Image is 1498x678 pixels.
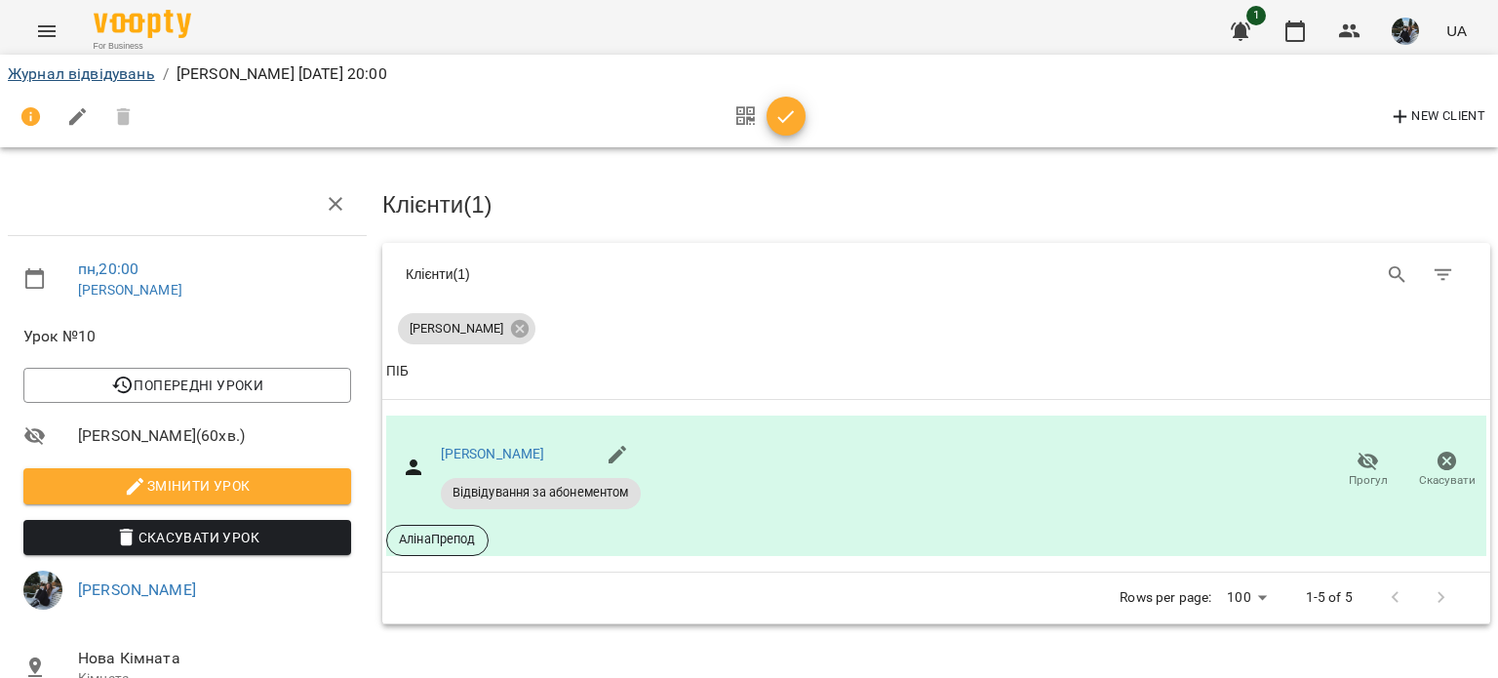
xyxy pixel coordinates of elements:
[382,243,1490,305] div: Table Toolbar
[441,484,641,501] span: Відвідування за абонементом
[382,192,1490,218] h3: Клієнти ( 1 )
[78,259,138,278] a: пн , 20:00
[1246,6,1266,25] span: 1
[23,571,62,610] img: d1ca6e31f3b678dcc71b8e9e9a6b0324.jpeg
[387,531,488,548] span: АлінаПрепод
[1389,105,1485,129] span: New Client
[398,313,535,344] div: [PERSON_NAME]
[1374,252,1421,299] button: Search
[386,360,409,383] div: Sort
[23,368,351,403] button: Попередні уроки
[23,8,70,55] button: Menu
[1419,472,1476,489] span: Скасувати
[1446,20,1467,41] span: UA
[386,360,1486,383] span: ПІБ
[1384,101,1490,133] button: New Client
[94,10,191,38] img: Voopty Logo
[39,374,335,397] span: Попередні уроки
[1420,252,1467,299] button: Фільтр
[398,320,515,338] span: [PERSON_NAME]
[1219,583,1274,612] div: 100
[39,526,335,549] span: Скасувати Урок
[23,520,351,555] button: Скасувати Урок
[1407,443,1486,498] button: Скасувати
[39,474,335,498] span: Змінити урок
[1439,13,1475,49] button: UA
[23,325,351,348] span: Урок №10
[23,468,351,503] button: Змінити урок
[177,62,387,86] p: [PERSON_NAME] [DATE] 20:00
[386,360,409,383] div: ПІБ
[8,62,1490,86] nav: breadcrumb
[1349,472,1388,489] span: Прогул
[8,64,155,83] a: Журнал відвідувань
[1392,18,1419,45] img: d1ca6e31f3b678dcc71b8e9e9a6b0324.jpeg
[78,424,351,448] span: [PERSON_NAME] ( 60 хв. )
[1120,588,1211,608] p: Rows per page:
[78,580,196,599] a: [PERSON_NAME]
[1306,588,1353,608] p: 1-5 of 5
[163,62,169,86] li: /
[406,264,922,284] div: Клієнти ( 1 )
[441,446,545,461] a: [PERSON_NAME]
[78,282,182,298] a: [PERSON_NAME]
[1328,443,1407,498] button: Прогул
[94,40,191,53] span: For Business
[78,647,351,670] span: Нова Кімната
